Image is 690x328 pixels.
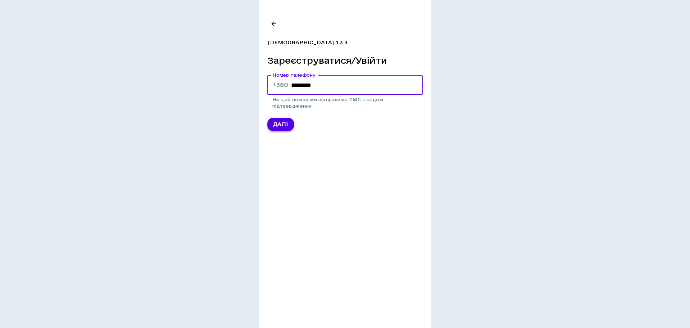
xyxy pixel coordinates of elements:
p: +380 [272,81,288,89]
h5: Зареєструватися/Увійти [267,55,387,66]
button: Далі [267,118,294,131]
p: На цей номер ми відправимо СМС з кодом підтвердження [272,96,418,109]
p: [DEMOGRAPHIC_DATA] 1 з 4 [267,39,348,46]
label: Номер телефону [272,72,315,78]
